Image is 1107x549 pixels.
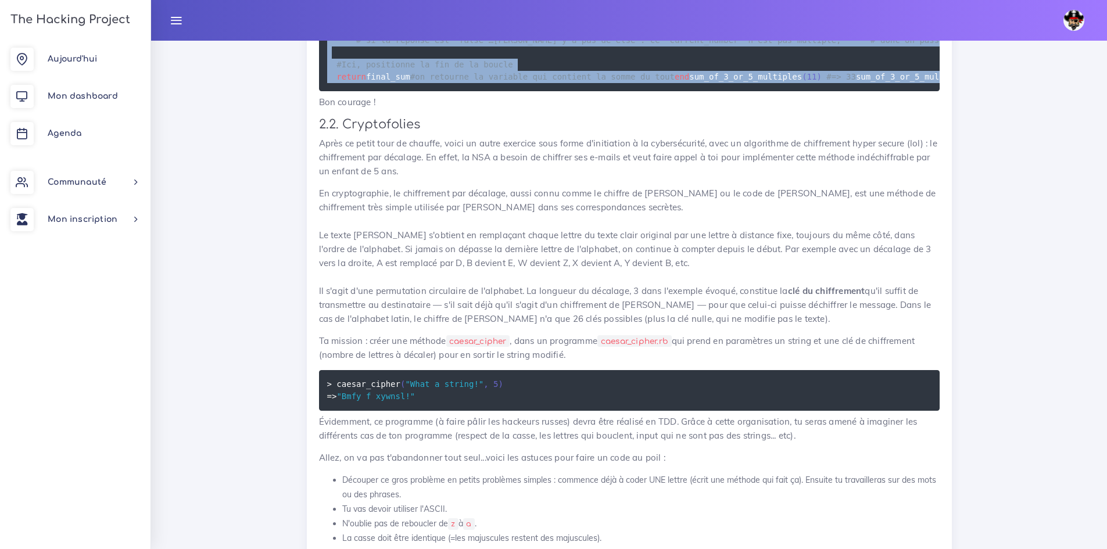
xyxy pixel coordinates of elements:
[319,334,940,362] p: Ta mission : créer une méthode , dans un programme qui prend en paramètres un string et une clé d...
[336,72,366,81] span: return
[342,531,940,546] li: La casse doit être identique (=les majuscules restent des majuscules).
[448,518,458,530] code: z
[48,129,81,138] span: Agenda
[802,72,807,81] span: (
[319,451,940,465] p: Allez, on va pas t'abandonner tout seul...voici les astuces pour faire un code au poil :
[463,518,475,530] code: a
[319,137,940,178] p: Après ce petit tour de chauffe, voici un autre exercice sous forme d'initiation à la cybersécurit...
[327,378,503,403] code: > caesar_cipher >
[816,72,821,81] span: )
[319,117,940,132] h3: 2.2. Cryptofolies
[499,379,503,389] span: )
[807,72,817,81] span: 11
[342,473,940,502] li: Découper ce gros problème en petits problèmes simples : commence déjà à coder UNE lettre (écrit u...
[405,379,483,389] span: "What a string!"
[597,335,671,347] code: caesar_cipher.rb
[826,72,856,81] span: #=> 33
[483,379,488,389] span: ,
[319,186,940,326] p: En cryptographie, le chiffrement par décalage, aussi connu comme le chiffre de [PERSON_NAME] ou l...
[342,502,940,516] li: Tu vas devoir utiliser l'ASCII.
[319,95,940,109] p: Bon courage !
[48,215,117,224] span: Mon inscription
[446,335,510,347] code: caesar_cipher
[410,72,675,81] span: #on retourne la variable qui contient la somme du tout
[400,379,405,389] span: (
[336,60,513,69] span: #Ici, positionne la fin de la boucle
[493,379,498,389] span: 5
[336,392,415,401] span: "Bmfy f xywnsl!"
[788,285,865,296] strong: clé du chiffrement
[48,178,106,186] span: Communauté
[48,92,118,101] span: Mon dashboard
[48,55,97,63] span: Aujourd'hui
[342,516,940,531] li: N'oublie pas de reboucler de à .
[1063,10,1084,31] img: avatar
[7,13,130,26] h3: The Hacking Project
[327,392,332,401] span: =
[319,415,940,443] p: Évidemment, ce programme (à faire pâlir les hackeurs russes) devra être réalisé en TDD. Grâce à c...
[675,72,689,81] span: end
